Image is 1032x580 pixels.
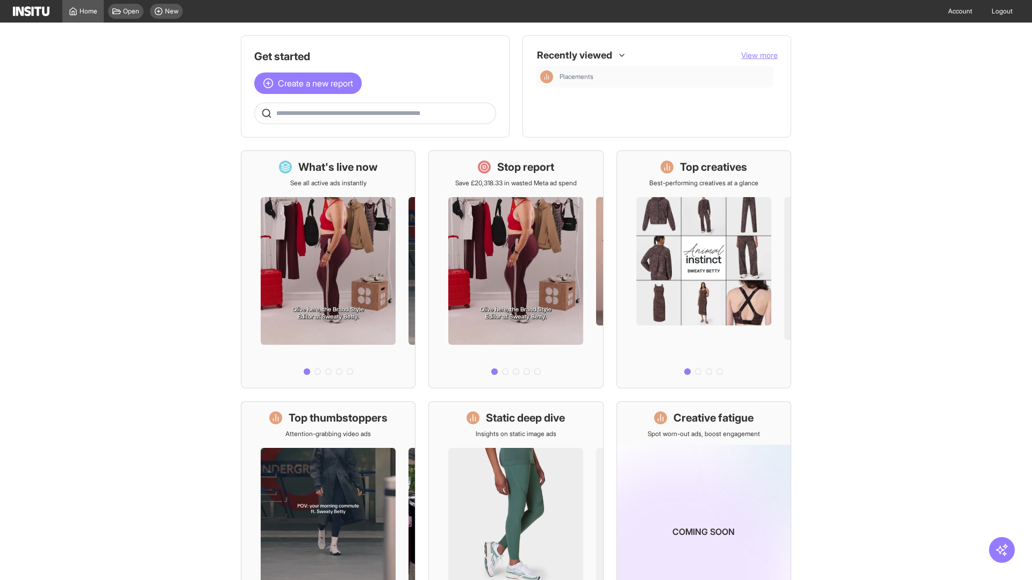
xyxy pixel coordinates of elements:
button: Create a new report [254,73,362,94]
p: See all active ads instantly [290,179,367,187]
span: Placements [560,73,593,81]
div: Insights [540,70,553,83]
span: New [165,7,178,16]
span: Open [123,7,139,16]
p: Save £20,318.33 in wasted Meta ad spend [455,179,577,187]
h1: Static deep dive [486,410,565,425]
h1: Stop report [497,160,554,175]
h1: What's live now [298,160,378,175]
a: Top creativesBest-performing creatives at a glance [617,150,791,388]
p: Insights on static image ads [476,430,556,438]
h1: Top creatives [680,160,747,175]
a: Stop reportSave £20,318.33 in wasted Meta ad spend [428,150,603,388]
button: View more [741,50,778,61]
p: Attention-grabbing video ads [285,430,371,438]
span: Create a new report [278,77,353,90]
span: View more [741,50,778,60]
a: What's live nowSee all active ads instantly [241,150,415,388]
h1: Top thumbstoppers [289,410,388,425]
span: Placements [560,73,769,81]
img: Logo [13,6,49,16]
h1: Get started [254,49,496,64]
span: Home [80,7,97,16]
p: Best-performing creatives at a glance [649,179,758,187]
